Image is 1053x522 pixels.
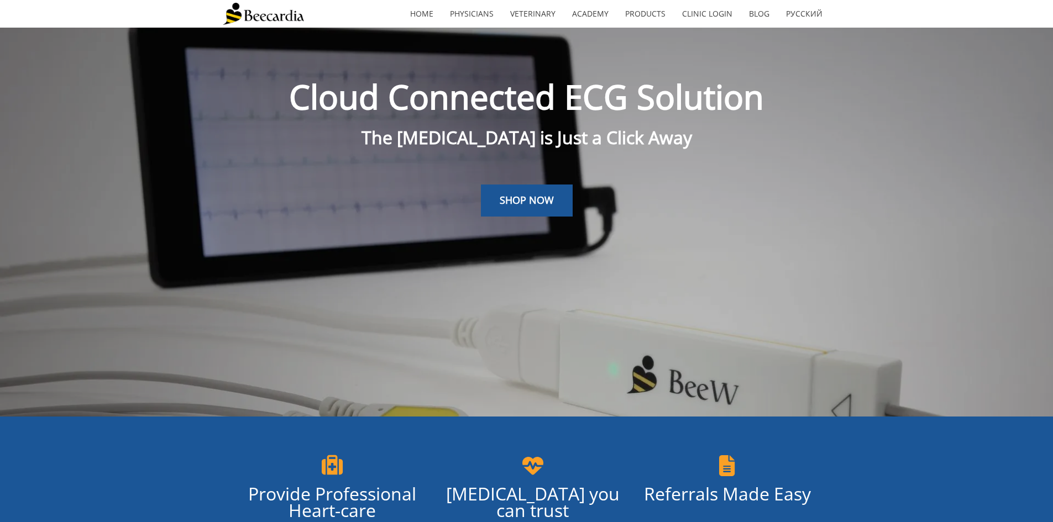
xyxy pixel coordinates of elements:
span: SHOP NOW [500,193,554,207]
a: Clinic Login [674,1,741,27]
a: Русский [778,1,831,27]
a: Products [617,1,674,27]
span: Provide Professional Heart-care [248,482,416,522]
img: Beecardia [223,3,304,25]
a: home [402,1,442,27]
a: Physicians [442,1,502,27]
span: Referrals Made Easy [644,482,811,505]
a: SHOP NOW [481,184,573,217]
a: Academy [564,1,617,27]
a: Blog [741,1,778,27]
span: [MEDICAL_DATA] you can trust [446,482,620,522]
span: Cloud Connected ECG Solution [289,74,764,119]
a: Veterinary [502,1,564,27]
span: The [MEDICAL_DATA] is Just a Click Away [362,125,692,149]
